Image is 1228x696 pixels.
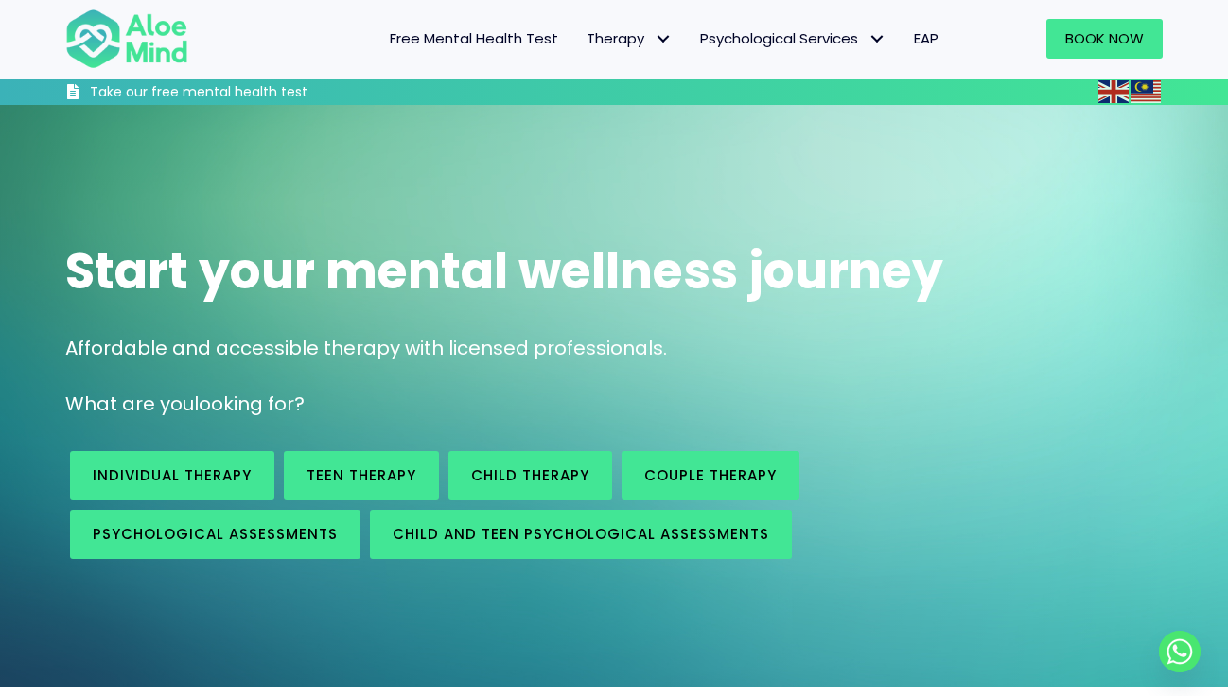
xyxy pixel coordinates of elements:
a: TherapyTherapy: submenu [572,19,686,59]
span: Child Therapy [471,465,589,485]
a: Whatsapp [1159,631,1201,672]
a: Child Therapy [448,451,612,500]
span: Book Now [1065,28,1144,48]
span: What are you [65,391,194,417]
span: Therapy [587,28,672,48]
a: Take our free mental health test [65,83,409,105]
a: Psychological ServicesPsychological Services: submenu [686,19,900,59]
a: Free Mental Health Test [376,19,572,59]
span: Child and Teen Psychological assessments [393,524,769,544]
span: Couple therapy [644,465,777,485]
span: Psychological Services: submenu [863,26,890,53]
a: Couple therapy [622,451,799,500]
img: Aloe mind Logo [65,8,188,70]
span: Start your mental wellness journey [65,236,943,305]
img: ms [1131,80,1161,103]
a: Individual therapy [70,451,274,500]
a: English [1098,80,1131,102]
img: en [1098,80,1129,103]
a: Child and Teen Psychological assessments [370,510,792,559]
a: Psychological assessments [70,510,360,559]
span: Individual therapy [93,465,252,485]
h3: Take our free mental health test [90,83,409,102]
span: Therapy: submenu [649,26,676,53]
p: Affordable and accessible therapy with licensed professionals. [65,335,1163,362]
span: Psychological Services [700,28,886,48]
span: looking for? [194,391,305,417]
span: Psychological assessments [93,524,338,544]
span: Teen Therapy [307,465,416,485]
a: EAP [900,19,953,59]
span: EAP [914,28,939,48]
a: Book Now [1046,19,1163,59]
span: Free Mental Health Test [390,28,558,48]
nav: Menu [213,19,953,59]
a: Malay [1131,80,1163,102]
a: Teen Therapy [284,451,439,500]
